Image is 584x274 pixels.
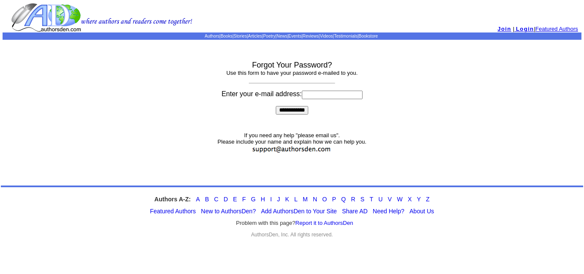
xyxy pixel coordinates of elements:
[261,208,336,215] a: Add AuthorsDen to Your Site
[270,196,272,203] a: I
[513,26,578,32] font: | |
[201,208,256,215] a: New to AuthorsDen?
[233,34,247,38] a: Stories
[250,145,334,154] img: support.jpg
[397,196,402,203] a: W
[236,220,353,227] font: Problem with this page?
[341,196,346,203] a: Q
[295,220,353,226] a: Report it to AuthorsDen
[205,34,219,38] a: Authors
[221,90,363,97] font: Enter your e-mail address:
[285,196,289,203] a: K
[248,34,262,38] a: Articles
[3,34,581,38] p: | | | | | | | | | |
[214,196,218,203] a: C
[334,34,357,38] a: Testimonials
[289,34,302,38] a: Events
[261,196,265,203] a: H
[242,196,246,203] a: F
[498,26,511,32] a: Join
[252,61,332,69] font: Forgot Your Password?
[277,34,287,38] a: News
[410,208,434,215] a: About Us
[150,208,196,215] a: Featured Authors
[263,34,275,38] a: Poetry
[378,196,383,203] a: U
[426,196,430,203] a: Z
[233,196,237,203] a: E
[218,132,366,155] font: If you need any help "please email us". Please include your name and explain how we can help you.
[369,196,373,203] a: T
[417,196,421,203] a: Y
[277,196,280,203] a: J
[535,26,578,32] a: Featured Authors
[1,232,583,238] div: AuthorsDen, Inc. All rights reserved.
[360,196,364,203] a: S
[351,196,355,203] a: R
[516,26,534,32] span: Login
[196,196,200,203] a: A
[251,196,256,203] a: G
[154,196,191,203] strong: Authors A-Z:
[332,196,336,203] a: P
[303,34,319,38] a: Reviews
[320,34,333,38] a: Videos
[313,196,317,203] a: N
[359,34,378,38] a: Bookstore
[224,196,228,203] a: D
[373,208,404,215] a: Need Help?
[294,196,298,203] a: L
[205,196,209,203] a: B
[408,196,412,203] a: X
[322,196,327,203] a: O
[388,196,392,203] a: V
[514,26,534,32] a: Login
[221,34,233,38] a: Books
[303,196,308,203] a: M
[11,3,192,32] img: logo.gif
[226,70,357,76] font: Use this form to have your password e-mailed to you.
[342,208,368,215] a: Share AD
